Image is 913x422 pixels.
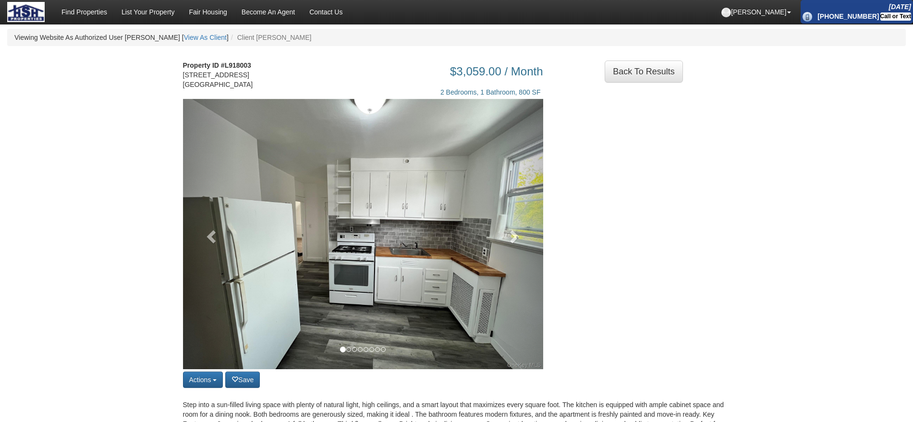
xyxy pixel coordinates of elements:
li: Viewing Website As Authorized User [PERSON_NAME] [ ] [14,33,229,42]
button: Actions [183,372,223,388]
li: Client [PERSON_NAME] [229,33,312,42]
h3: $3,059.00 / Month [277,65,543,78]
address: [STREET_ADDRESS] [GEOGRAPHIC_DATA] [183,60,262,89]
button: Save [225,372,260,388]
div: Call or Text [880,12,911,21]
div: 2 Bedrooms, 1 Bathroom, 800 SF [277,78,543,97]
a: Back To Results [605,60,683,83]
i: [DATE] [889,3,911,11]
b: [PHONE_NUMBER] [817,12,879,20]
a: View As Client [184,34,227,41]
img: phone_icon.png [803,12,812,22]
div: ... [605,60,683,83]
img: default-profile.png [721,8,731,17]
strong: Property ID #L918003 [183,61,251,69]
